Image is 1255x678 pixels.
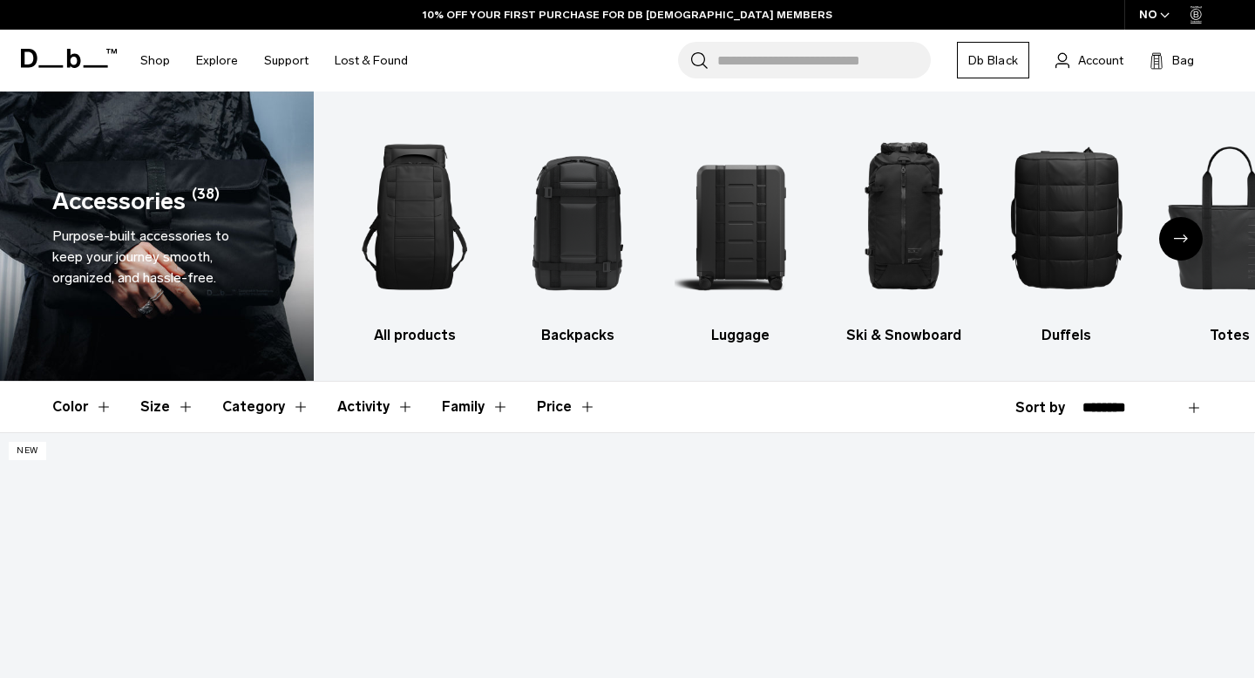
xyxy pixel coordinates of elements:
button: Bag [1150,50,1194,71]
button: Toggle Filter [337,382,414,432]
a: Db Ski & Snowboard [838,118,970,346]
a: Db Luggage [675,118,807,346]
a: 10% OFF YOUR FIRST PURCHASE FOR DB [DEMOGRAPHIC_DATA] MEMBERS [423,7,832,23]
button: Toggle Filter [52,382,112,432]
button: Toggle Filter [140,382,194,432]
div: Next slide [1159,217,1203,261]
nav: Main Navigation [127,30,421,92]
img: Db [512,118,644,316]
a: Shop [140,30,170,92]
span: (38) [192,184,220,220]
li: 5 / 10 [1001,118,1133,346]
li: 3 / 10 [675,118,807,346]
img: Db [1001,118,1133,316]
button: Toggle Filter [442,382,509,432]
a: Db Black [957,42,1029,78]
img: Db [838,118,970,316]
h3: Duffels [1001,325,1133,346]
span: Bag [1172,51,1194,70]
a: Account [1055,50,1123,71]
div: Purpose-built accessories to keep your journey smooth, organized, and hassle-free. [52,226,261,288]
li: 4 / 10 [838,118,970,346]
button: Toggle Price [537,382,596,432]
a: Lost & Found [335,30,408,92]
button: Toggle Filter [222,382,309,432]
img: Db [349,118,481,316]
p: New [9,442,46,460]
a: Explore [196,30,238,92]
a: Support [264,30,309,92]
a: Db All products [349,118,481,346]
span: Account [1078,51,1123,70]
li: 1 / 10 [349,118,481,346]
img: Db [675,118,807,316]
h3: Luggage [675,325,807,346]
h3: All products [349,325,481,346]
a: Db Duffels [1001,118,1133,346]
h3: Ski & Snowboard [838,325,970,346]
li: 2 / 10 [512,118,644,346]
h1: Accessories [52,184,186,220]
a: Db Backpacks [512,118,644,346]
h3: Backpacks [512,325,644,346]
